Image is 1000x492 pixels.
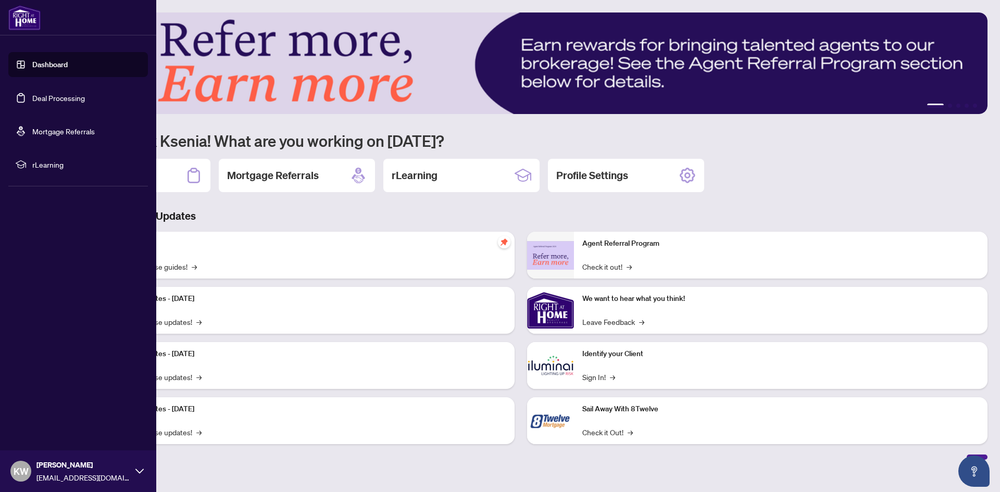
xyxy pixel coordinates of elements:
span: → [610,371,615,383]
span: [EMAIL_ADDRESS][DOMAIN_NAME] [36,472,130,483]
a: Check it out!→ [582,261,632,272]
a: Sign In!→ [582,371,615,383]
span: → [196,371,202,383]
button: 1 [927,104,944,108]
h3: Brokerage & Industry Updates [54,209,988,223]
img: Agent Referral Program [527,241,574,270]
h2: Mortgage Referrals [227,168,319,183]
a: Deal Processing [32,93,85,103]
p: Platform Updates - [DATE] [109,403,506,415]
img: Slide 0 [54,12,988,114]
p: Identify your Client [582,348,979,360]
p: Platform Updates - [DATE] [109,348,506,360]
span: [PERSON_NAME] [36,459,130,471]
span: → [627,261,632,272]
a: Dashboard [32,60,68,69]
button: Open asap [958,456,990,487]
button: 2 [948,104,952,108]
p: Agent Referral Program [582,238,979,249]
span: pushpin [498,236,510,248]
button: 3 [956,104,960,108]
h2: rLearning [392,168,438,183]
h1: Welcome back Ksenia! What are you working on [DATE]? [54,131,988,150]
span: → [196,316,202,327]
img: Identify your Client [527,342,574,389]
h2: Profile Settings [556,168,628,183]
p: We want to hear what you think! [582,293,979,305]
span: KW [14,464,29,478]
p: Platform Updates - [DATE] [109,293,506,305]
a: Check it Out!→ [582,426,633,438]
a: Leave Feedback→ [582,316,644,327]
a: Mortgage Referrals [32,127,95,136]
span: → [628,426,633,438]
span: → [196,426,202,438]
span: → [639,316,644,327]
img: logo [8,5,41,30]
p: Self-Help [109,238,506,249]
img: Sail Away With 8Twelve [527,397,574,444]
button: 5 [973,104,977,108]
img: We want to hear what you think! [527,287,574,334]
span: → [192,261,197,272]
button: 4 [965,104,969,108]
span: rLearning [32,159,141,170]
p: Sail Away With 8Twelve [582,403,979,415]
